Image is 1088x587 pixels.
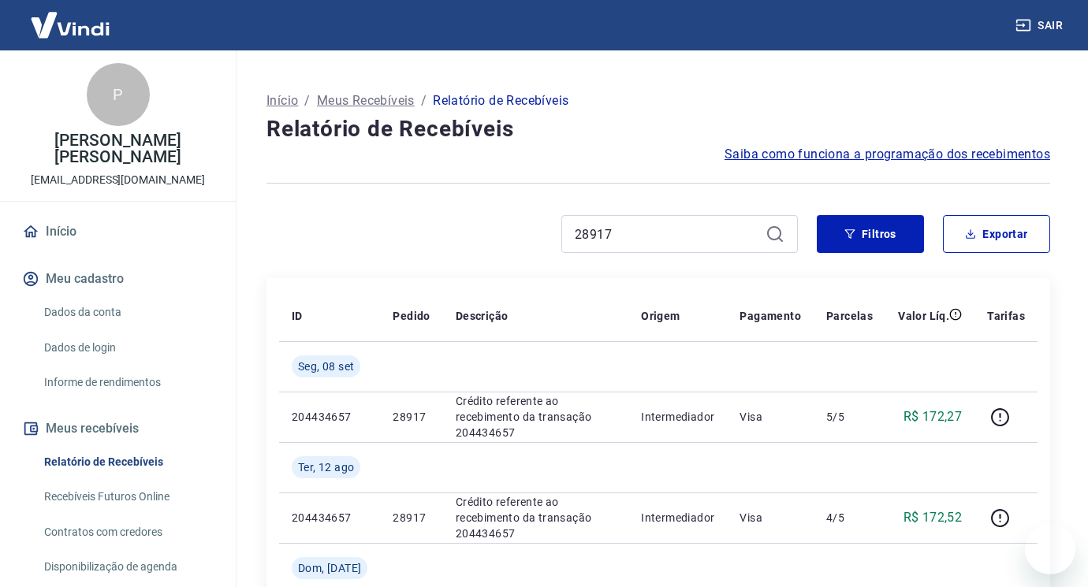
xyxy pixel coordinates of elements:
a: Relatório de Recebíveis [38,446,217,478]
p: Tarifas [987,308,1025,324]
a: Meus Recebíveis [317,91,415,110]
p: Pedido [393,308,430,324]
p: Origem [641,308,680,324]
p: Parcelas [826,308,873,324]
p: 28917 [393,510,430,526]
p: 5/5 [826,409,873,425]
a: Início [266,91,298,110]
a: Dados de login [38,332,217,364]
a: Informe de rendimentos [38,366,217,399]
p: Pagamento [740,308,801,324]
p: Visa [740,510,801,526]
p: Valor Líq. [898,308,949,324]
span: Seg, 08 set [298,359,354,374]
p: Intermediador [641,409,714,425]
p: Crédito referente ao recebimento da transação 204434657 [456,494,616,541]
p: / [421,91,427,110]
p: 204434657 [292,510,367,526]
img: Vindi [19,1,121,49]
p: 4/5 [826,510,873,526]
a: Recebíveis Futuros Online [38,481,217,513]
button: Meu cadastro [19,262,217,296]
p: ID [292,308,303,324]
p: Relatório de Recebíveis [433,91,568,110]
button: Exportar [943,215,1050,253]
a: Dados da conta [38,296,217,329]
a: Início [19,214,217,249]
a: Disponibilização de agenda [38,551,217,583]
p: Crédito referente ao recebimento da transação 204434657 [456,393,616,440]
iframe: Botão para abrir a janela de mensagens [1025,524,1075,574]
input: Busque pelo número do pedido [575,222,759,246]
button: Meus recebíveis [19,411,217,446]
p: [PERSON_NAME] [PERSON_NAME] [13,132,223,165]
p: Intermediador [641,510,714,526]
a: Saiba como funciona a programação dos recebimentos [725,145,1050,164]
span: Ter, 12 ago [298,459,354,475]
p: R$ 172,27 [904,407,963,426]
p: [EMAIL_ADDRESS][DOMAIN_NAME] [31,172,205,188]
p: Descrição [456,308,509,324]
p: R$ 172,52 [904,508,963,527]
button: Filtros [817,215,924,253]
p: 204434657 [292,409,367,425]
button: Sair [1012,11,1069,40]
h4: Relatório de Recebíveis [266,113,1050,145]
p: Visa [740,409,801,425]
a: Contratos com credores [38,516,217,548]
span: Dom, [DATE] [298,560,361,576]
p: / [304,91,310,110]
div: P [87,63,150,126]
p: 28917 [393,409,430,425]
